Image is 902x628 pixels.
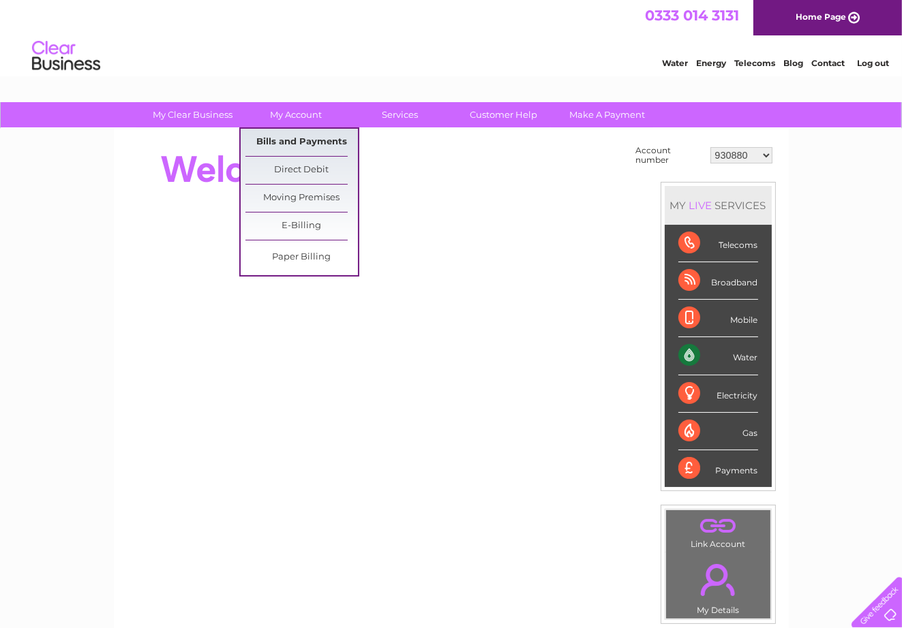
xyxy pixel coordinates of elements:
[670,556,767,603] a: .
[811,58,845,68] a: Contact
[240,102,352,127] a: My Account
[678,413,758,450] div: Gas
[245,129,358,156] a: Bills and Payments
[344,102,456,127] a: Services
[665,552,771,619] td: My Details
[245,185,358,212] a: Moving Premises
[678,225,758,262] div: Telecoms
[665,509,771,552] td: Link Account
[783,58,803,68] a: Blog
[678,375,758,413] div: Electricity
[857,58,889,68] a: Log out
[31,35,101,77] img: logo.png
[687,199,715,212] div: LIVE
[447,102,560,127] a: Customer Help
[678,300,758,337] div: Mobile
[678,262,758,300] div: Broadband
[136,102,249,127] a: My Clear Business
[665,186,772,225] div: MY SERVICES
[551,102,663,127] a: Make A Payment
[130,7,774,66] div: Clear Business is a trading name of Verastar Limited (registered in [GEOGRAPHIC_DATA] No. 3667643...
[662,58,688,68] a: Water
[734,58,775,68] a: Telecoms
[678,337,758,375] div: Water
[678,450,758,487] div: Payments
[633,142,707,168] td: Account number
[696,58,726,68] a: Energy
[245,157,358,184] a: Direct Debit
[645,7,739,24] a: 0333 014 3131
[245,244,358,271] a: Paper Billing
[245,213,358,240] a: E-Billing
[670,514,767,537] a: .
